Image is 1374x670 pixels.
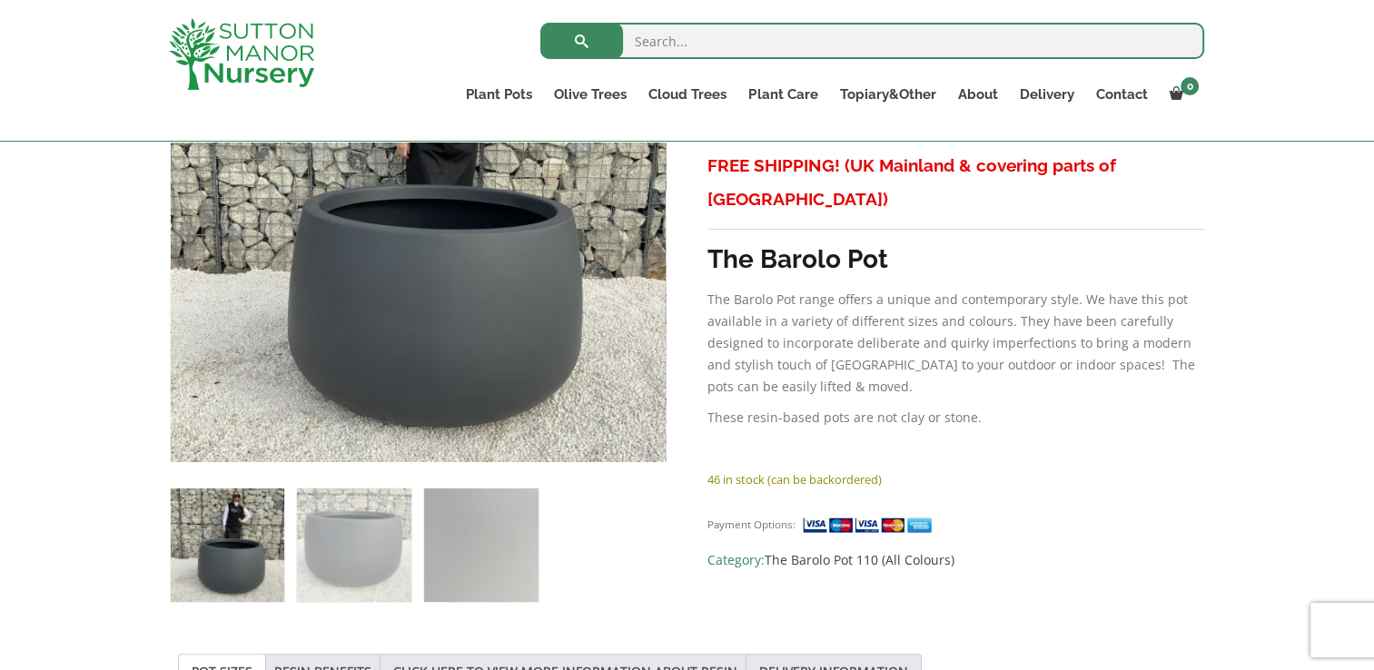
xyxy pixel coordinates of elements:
a: About [946,82,1008,107]
p: These resin-based pots are not clay or stone. [707,407,1204,429]
span: 0 [1181,77,1199,95]
h3: FREE SHIPPING! (UK Mainland & covering parts of [GEOGRAPHIC_DATA]) [707,149,1204,216]
img: The Barolo Pot 110 Colour Charcoal - Image 2 [297,488,410,602]
a: Delivery [1008,82,1084,107]
a: Plant Pots [455,82,543,107]
a: The Barolo Pot 110 (All Colours) [765,551,954,568]
strong: The Barolo Pot [707,244,888,274]
a: Topiary&Other [828,82,946,107]
img: payment supported [802,516,938,535]
a: Plant Care [737,82,828,107]
a: Olive Trees [543,82,638,107]
img: The Barolo Pot 110 Colour Charcoal - Image 3 [424,488,538,602]
p: 46 in stock (can be backordered) [707,468,1204,490]
input: Search... [540,23,1204,59]
a: 0 [1158,82,1204,107]
a: Contact [1084,82,1158,107]
a: Cloud Trees [638,82,737,107]
span: Category: [707,549,1204,571]
small: Payment Options: [707,517,796,531]
p: The Barolo Pot range offers a unique and contemporary style. We have this pot available in a vari... [707,289,1204,398]
img: The Barolo Pot 110 Colour Charcoal [171,488,284,602]
img: logo [169,18,314,90]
